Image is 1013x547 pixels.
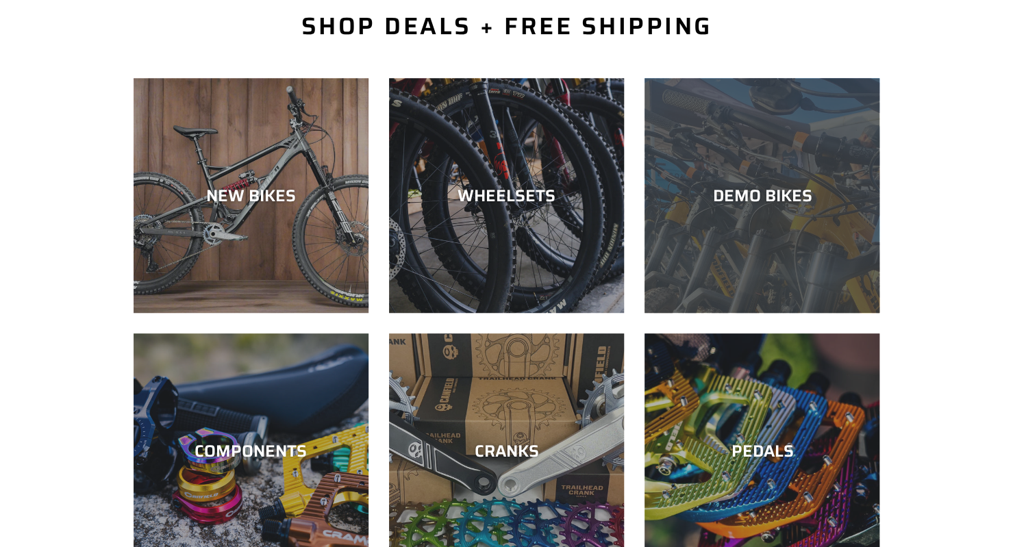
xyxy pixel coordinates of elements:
div: DEMO BIKES [645,186,879,205]
div: CRANKS [389,442,624,461]
div: PEDALS [645,442,879,461]
h2: SHOP DEALS + FREE SHIPPING [134,12,880,40]
div: WHEELSETS [389,186,624,205]
div: NEW BIKES [134,186,368,205]
a: NEW BIKES [134,78,368,313]
div: COMPONENTS [134,442,368,461]
a: WHEELSETS [389,78,624,313]
a: DEMO BIKES [645,78,879,313]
